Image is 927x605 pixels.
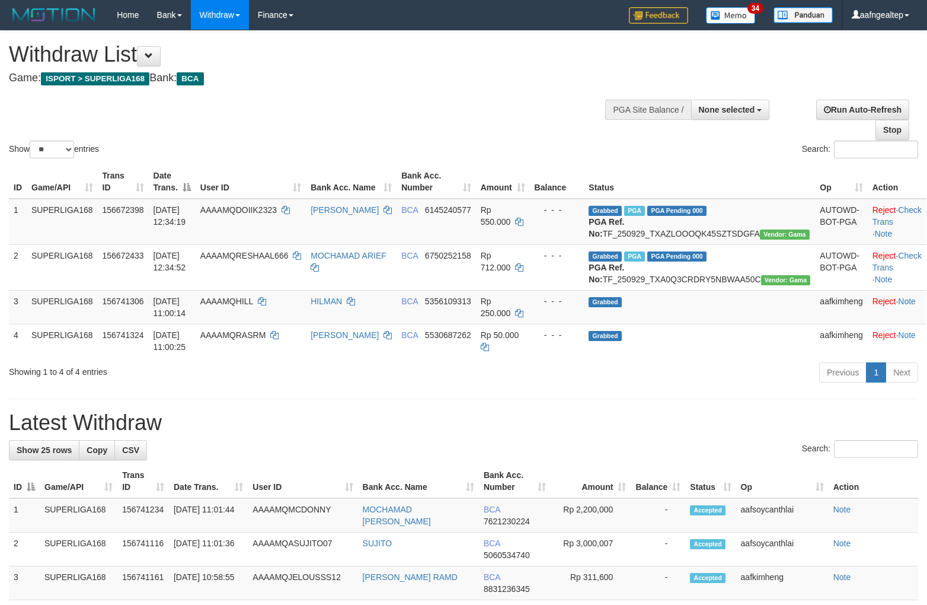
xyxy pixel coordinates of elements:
a: Note [833,572,851,582]
td: 1 [9,498,40,533]
td: [DATE] 11:01:36 [169,533,248,566]
span: BCA [484,505,500,514]
span: AAAAMQDOIIK2323 [200,205,277,215]
a: Check Trans [872,205,922,227]
th: Balance [530,165,584,199]
th: User ID: activate to sort column ascending [196,165,306,199]
td: 2 [9,244,27,290]
img: panduan.png [773,7,833,23]
td: [DATE] 10:58:55 [169,566,248,600]
th: Amount: activate to sort column ascending [551,464,631,498]
a: Stop [875,120,909,140]
span: AAAAMQRESHAAL666 [200,251,289,260]
h1: Withdraw List [9,43,606,66]
a: Note [833,539,851,548]
a: [PERSON_NAME] [311,330,379,340]
span: BCA [484,572,500,582]
span: Rp 50.000 [481,330,519,340]
span: BCA [401,205,418,215]
td: 156741116 [117,533,169,566]
td: 3 [9,290,27,324]
div: PGA Site Balance / [605,100,691,120]
th: Bank Acc. Name: activate to sort column ascending [306,165,397,199]
th: Status [584,165,815,199]
a: [PERSON_NAME] [311,205,379,215]
a: Copy [79,440,115,460]
span: Copy 5356109313 to clipboard [425,297,471,306]
b: PGA Ref. No: [589,263,624,284]
span: Marked by aafsoycanthlai [624,251,645,262]
span: BCA [401,330,418,340]
img: Button%20Memo.svg [706,7,756,24]
span: CSV [122,445,139,455]
td: aafkimheng [815,324,867,358]
a: Reject [872,297,896,306]
td: 3 [9,566,40,600]
a: HILMAN [311,297,342,306]
td: SUPERLIGA168 [40,566,117,600]
th: Balance: activate to sort column ascending [631,464,685,498]
th: Trans ID: activate to sort column ascending [98,165,149,199]
span: 156741306 [103,297,144,306]
a: MOCHAMAD ARIEF [311,251,386,260]
img: MOTION_logo.png [9,6,99,24]
span: Rp 712.000 [481,251,511,272]
span: BCA [484,539,500,548]
span: 34 [747,3,763,14]
td: SUPERLIGA168 [27,290,98,324]
span: ISPORT > SUPERLIGA168 [41,72,149,85]
button: None selected [691,100,770,120]
td: SUPERLIGA168 [27,199,98,245]
span: 156672398 [103,205,144,215]
span: [DATE] 12:34:19 [154,205,186,227]
h4: Game: Bank: [9,72,606,84]
div: - - - [535,295,580,307]
td: Rp 311,600 [551,566,631,600]
span: Copy 6750252158 to clipboard [425,251,471,260]
a: CSV [114,440,147,460]
td: SUPERLIGA168 [27,244,98,290]
a: Show 25 rows [9,440,79,460]
td: aafsoycanthlai [736,533,829,566]
td: 156741234 [117,498,169,533]
span: Accepted [690,539,725,549]
td: · · [868,199,926,245]
span: Copy 7621230224 to clipboard [484,517,530,526]
th: Game/API: activate to sort column ascending [27,165,98,199]
td: aafkimheng [815,290,867,324]
td: 2 [9,533,40,566]
span: Copy 6145240577 to clipboard [425,205,471,215]
th: Amount: activate to sort column ascending [476,165,530,199]
span: Rp 550.000 [481,205,511,227]
label: Search: [802,141,918,158]
td: AAAAMQJELOUSSS12 [248,566,357,600]
b: PGA Ref. No: [589,217,624,238]
th: Action [829,464,918,498]
span: Accepted [690,505,725,515]
h1: Latest Withdraw [9,411,918,435]
a: Check Trans [872,251,922,272]
td: - [631,498,685,533]
th: Action [868,165,926,199]
a: MOCHAMAD [PERSON_NAME] [363,505,431,526]
label: Show entries [9,141,99,158]
a: Next [886,362,918,383]
span: [DATE] 11:00:25 [154,330,186,352]
th: ID: activate to sort column descending [9,464,40,498]
td: SUPERLIGA168 [27,324,98,358]
span: 156741324 [103,330,144,340]
span: BCA [177,72,203,85]
span: Copy 5530687262 to clipboard [425,330,471,340]
a: Note [898,330,916,340]
div: - - - [535,204,580,216]
th: Trans ID: activate to sort column ascending [117,464,169,498]
label: Search: [802,440,918,458]
span: Grabbed [589,251,622,262]
a: Note [833,505,851,514]
th: Date Trans.: activate to sort column ascending [169,464,248,498]
th: Op: activate to sort column ascending [815,165,867,199]
span: PGA Pending [647,206,707,216]
td: · · [868,244,926,290]
td: TF_250929_TXAZLOOOQK45SZTSDGFA [584,199,815,245]
span: [DATE] 11:00:14 [154,297,186,318]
